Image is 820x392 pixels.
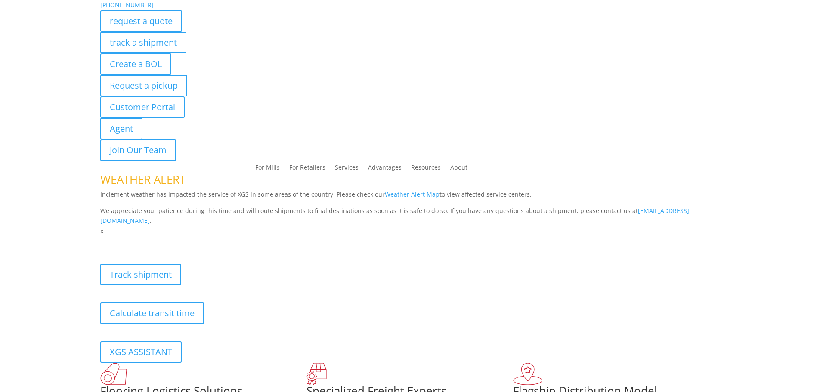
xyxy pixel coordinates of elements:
a: For Mills [255,164,280,174]
a: Customer Portal [100,96,185,118]
a: Calculate transit time [100,302,204,324]
span: WEATHER ALERT [100,172,186,187]
a: XGS ASSISTANT [100,341,182,363]
img: xgs-icon-flagship-distribution-model-red [513,363,543,385]
p: x [100,226,720,236]
a: request a quote [100,10,182,32]
a: Weather Alert Map [385,190,439,198]
a: Resources [411,164,441,174]
a: Track shipment [100,264,181,285]
a: Agent [100,118,142,139]
a: Services [335,164,359,174]
a: For Retailers [289,164,325,174]
p: Inclement weather has impacted the service of XGS in some areas of the country. Please check our ... [100,189,720,206]
img: xgs-icon-focused-on-flooring-red [306,363,327,385]
a: About [450,164,467,174]
p: We appreciate your patience during this time and will route shipments to final destinations as so... [100,206,720,226]
a: Request a pickup [100,75,187,96]
a: Join Our Team [100,139,176,161]
a: Advantages [368,164,402,174]
a: [PHONE_NUMBER] [100,1,154,9]
img: xgs-icon-total-supply-chain-intelligence-red [100,363,127,385]
a: track a shipment [100,32,186,53]
a: Create a BOL [100,53,171,75]
b: Visibility, transparency, and control for your entire supply chain. [100,238,292,246]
